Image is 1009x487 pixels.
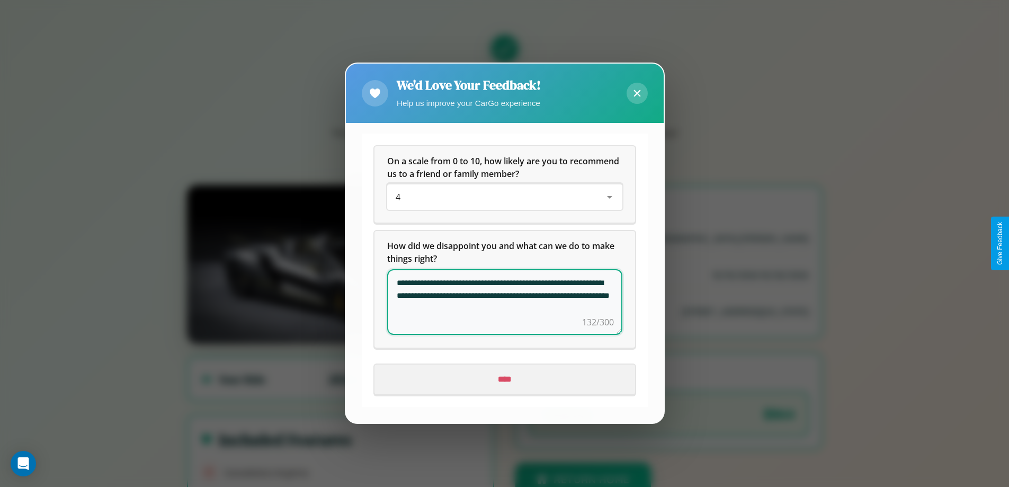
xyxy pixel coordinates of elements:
span: How did we disappoint you and what can we do to make things right? [387,241,617,265]
p: Help us improve your CarGo experience [397,96,541,110]
div: 132/300 [582,316,614,329]
span: 4 [396,192,400,203]
h5: On a scale from 0 to 10, how likely are you to recommend us to a friend or family member? [387,155,622,181]
span: On a scale from 0 to 10, how likely are you to recommend us to a friend or family member? [387,156,621,180]
div: Open Intercom Messenger [11,451,36,476]
div: On a scale from 0 to 10, how likely are you to recommend us to a friend or family member? [387,185,622,210]
h2: We'd Love Your Feedback! [397,76,541,94]
div: On a scale from 0 to 10, how likely are you to recommend us to a friend or family member? [374,147,635,223]
div: Give Feedback [996,222,1004,265]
